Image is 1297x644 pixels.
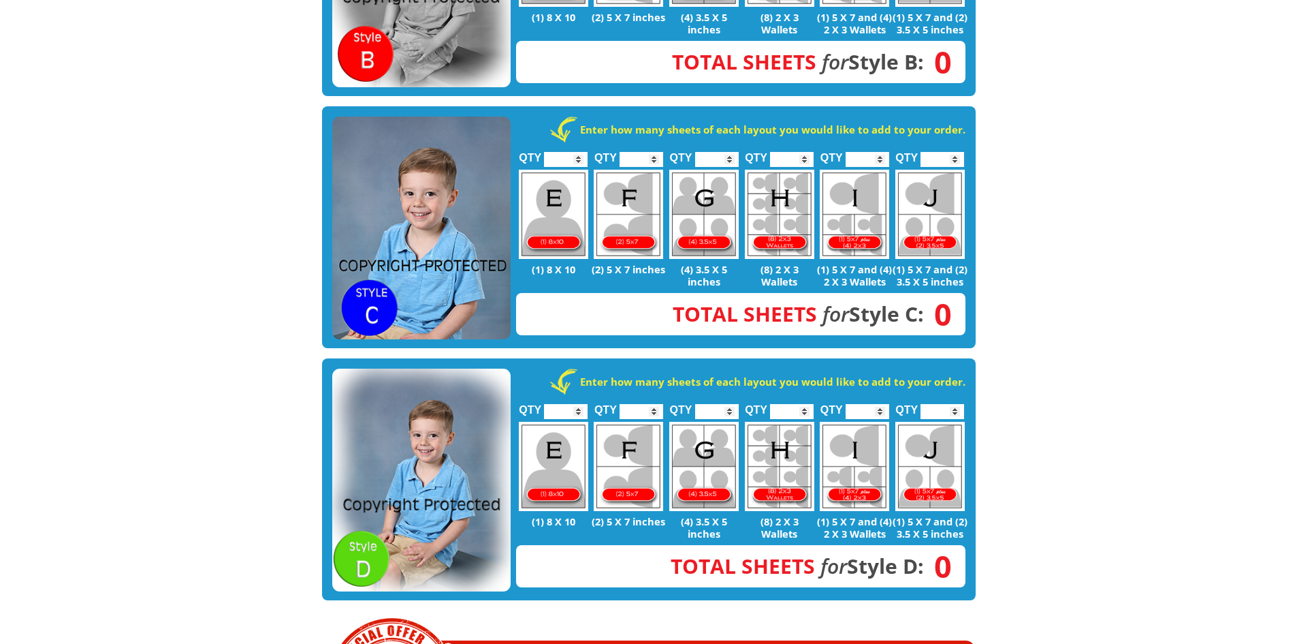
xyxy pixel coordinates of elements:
[924,559,952,574] span: 0
[817,11,893,35] p: (1) 5 X 7 and (4) 2 X 3 Wallets
[820,422,889,511] img: I
[924,55,952,70] span: 0
[591,515,667,527] p: (2) 5 X 7 inches
[745,137,767,170] label: QTY
[519,137,541,170] label: QTY
[580,375,965,388] strong: Enter how many sheets of each layout you would like to add to your order.
[672,48,816,76] span: Total Sheets
[673,300,924,328] strong: Style C:
[893,515,968,540] p: (1) 5 X 7 and (2) 3.5 X 5 inches
[519,422,588,511] img: E
[594,389,617,423] label: QTY
[820,137,843,170] label: QTY
[822,48,848,76] em: for
[893,263,968,288] p: (1) 5 X 7 and (2) 3.5 X 5 inches
[594,137,617,170] label: QTY
[667,263,742,288] p: (4) 3.5 X 5 inches
[516,11,592,23] p: (1) 8 X 10
[516,263,592,275] p: (1) 8 X 10
[332,369,511,592] img: STYLE D
[817,263,893,288] p: (1) 5 X 7 and (4) 2 X 3 Wallets
[820,389,843,423] label: QTY
[895,170,965,259] img: J
[895,389,918,423] label: QTY
[741,11,817,35] p: (8) 2 X 3 Wallets
[672,48,924,76] strong: Style B:
[671,552,815,580] span: Total Sheets
[895,422,965,511] img: J
[669,422,739,511] img: G
[519,170,588,259] img: E
[745,389,767,423] label: QTY
[667,11,742,35] p: (4) 3.5 X 5 inches
[745,422,814,511] img: H
[580,123,965,136] strong: Enter how many sheets of each layout you would like to add to your order.
[893,11,968,35] p: (1) 5 X 7 and (2) 3.5 X 5 inches
[594,422,663,511] img: F
[741,515,817,540] p: (8) 2 X 3 Wallets
[671,552,924,580] strong: Style D:
[895,137,918,170] label: QTY
[745,170,814,259] img: H
[820,170,889,259] img: I
[594,170,663,259] img: F
[670,389,692,423] label: QTY
[924,307,952,322] span: 0
[591,263,667,275] p: (2) 5 X 7 inches
[741,263,817,288] p: (8) 2 X 3 Wallets
[519,389,541,423] label: QTY
[669,170,739,259] img: G
[516,515,592,527] p: (1) 8 X 10
[822,300,849,328] em: for
[591,11,667,23] p: (2) 5 X 7 inches
[332,117,511,340] img: STYLE C
[820,552,847,580] em: for
[673,300,817,328] span: Total Sheets
[667,515,742,540] p: (4) 3.5 X 5 inches
[817,515,893,540] p: (1) 5 X 7 and (4) 2 X 3 Wallets
[670,137,692,170] label: QTY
